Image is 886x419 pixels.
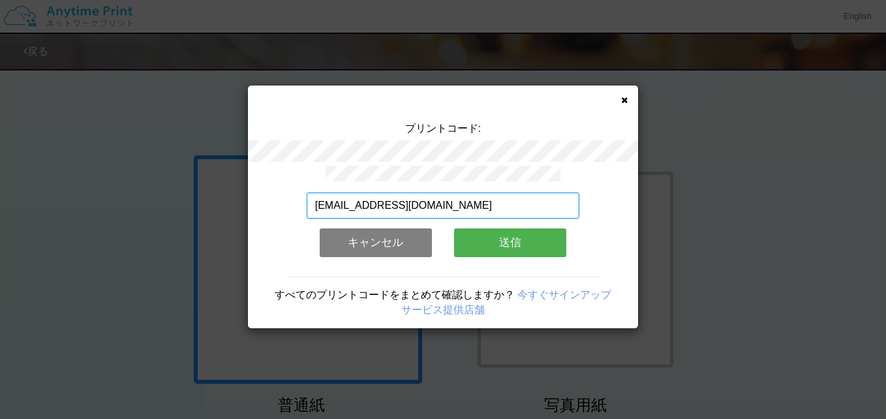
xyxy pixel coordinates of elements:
[401,304,485,315] a: サービス提供店舗
[320,228,432,257] button: キャンセル
[405,123,481,134] span: プリントコード:
[517,289,611,300] a: 今すぐサインアップ
[454,228,566,257] button: 送信
[307,193,580,219] input: メールアドレス
[275,289,515,300] span: すべてのプリントコードをまとめて確認しますか？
